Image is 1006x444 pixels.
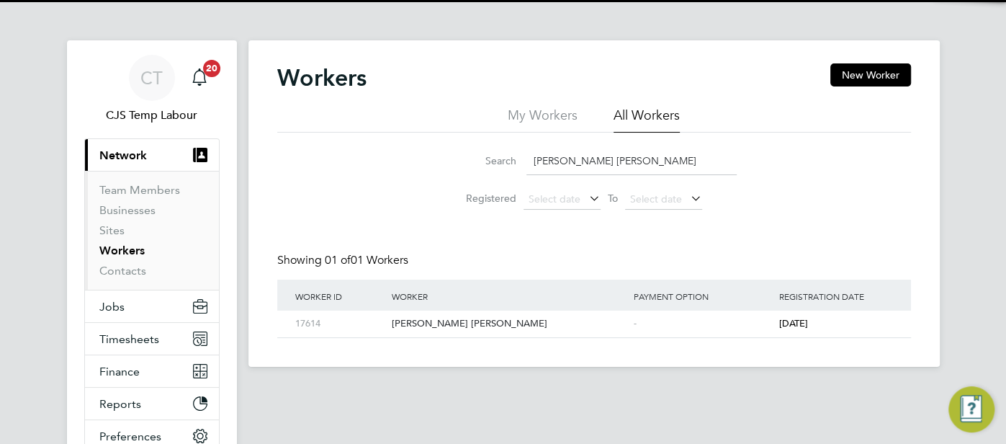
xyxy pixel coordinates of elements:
div: - [630,311,776,337]
div: [PERSON_NAME] [PERSON_NAME] [388,311,630,337]
span: Preferences [99,430,161,443]
span: Finance [99,365,140,378]
button: Network [85,139,219,171]
a: Sites [99,223,125,237]
button: Jobs [85,290,219,322]
li: All Workers [614,107,680,133]
a: CTCJS Temp Labour [84,55,220,124]
label: Registered [452,192,516,205]
a: Contacts [99,264,146,277]
button: New Worker [830,63,911,86]
span: [DATE] [778,317,807,329]
div: Payment Option [630,280,776,313]
div: Worker ID [292,280,388,313]
span: Reports [99,397,141,411]
span: Network [99,148,147,162]
span: 01 of [325,253,351,267]
span: Timesheets [99,332,159,346]
button: Engage Resource Center [948,386,994,432]
button: Timesheets [85,323,219,355]
input: Name, email or phone number [526,147,737,175]
a: Team Members [99,183,180,197]
div: Network [85,171,219,290]
button: Reports [85,388,219,419]
span: To [603,189,622,208]
label: Search [452,154,516,167]
a: 20 [185,55,214,101]
span: CJS Temp Labour [84,107,220,124]
span: 01 Workers [325,253,408,267]
span: Jobs [99,300,125,314]
span: Select date [630,192,682,205]
a: 17614[PERSON_NAME] [PERSON_NAME]-[DATE] [292,310,897,322]
a: Workers [99,244,145,257]
div: Showing [277,253,411,268]
span: CT [140,68,163,87]
button: Finance [85,355,219,387]
a: Businesses [99,203,156,217]
div: Worker [388,280,630,313]
div: 17614 [292,311,388,337]
h2: Workers [277,63,367,92]
span: Select date [529,192,580,205]
li: My Workers [508,107,578,133]
div: Registration Date [775,280,896,313]
span: 20 [203,60,220,77]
